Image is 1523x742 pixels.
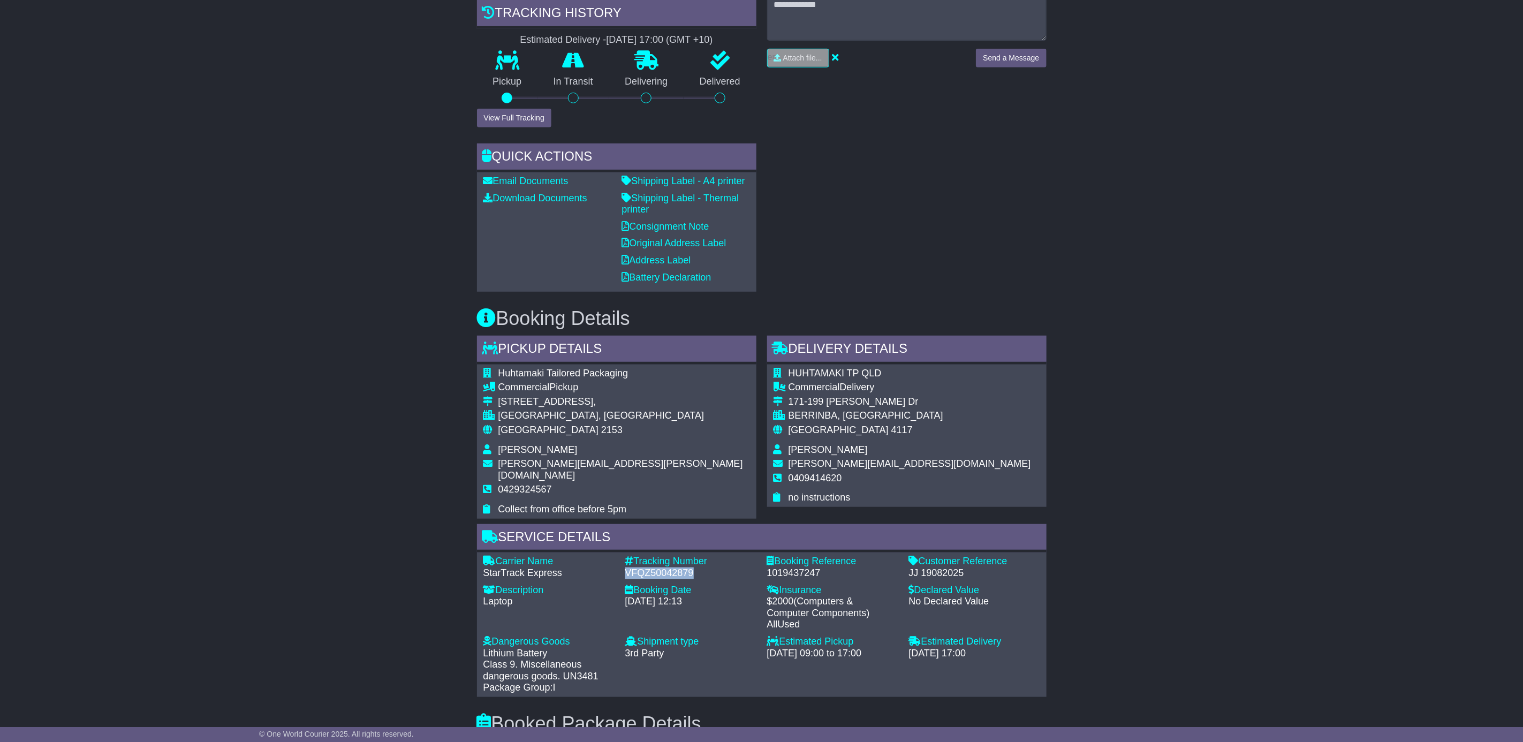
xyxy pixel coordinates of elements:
span: Collect from office before 5pm [498,504,627,514]
span: HUHTAMAKI TP QLD [789,368,882,378]
span: [GEOGRAPHIC_DATA] [789,425,889,435]
div: 171-199 [PERSON_NAME] Dr [789,396,1031,408]
div: [GEOGRAPHIC_DATA], [GEOGRAPHIC_DATA] [498,410,750,422]
div: Service Details [477,524,1047,553]
div: [DATE] 17:00 [909,648,1040,660]
div: AllUsed [767,619,898,631]
div: Tracking Number [625,556,756,567]
p: Delivering [609,76,684,88]
div: Package Group: [483,682,615,694]
span: 2000 [772,596,794,607]
div: [DATE] 12:13 [625,596,756,608]
div: Pickup [498,382,750,393]
div: Delivery Details [767,336,1047,365]
span: UN3481 [563,671,598,682]
div: Dangerous Goods [483,636,615,648]
div: BERRINBA, [GEOGRAPHIC_DATA] [789,410,1031,422]
a: Download Documents [483,193,587,203]
div: 1019437247 [767,567,898,579]
div: Laptop [483,596,615,608]
h3: Booking Details [477,308,1047,329]
span: © One World Courier 2025. All rights reserved. [259,730,414,738]
span: [PERSON_NAME] [498,444,578,455]
div: Estimated Delivery [909,636,1040,648]
p: Pickup [477,76,538,88]
a: Battery Declaration [622,272,711,283]
p: In Transit [537,76,609,88]
button: View Full Tracking [477,109,551,127]
span: no instructions [789,492,851,503]
div: Booking Date [625,585,756,596]
div: JJ 19082025 [909,567,1040,579]
div: Insurance [767,585,898,596]
div: [STREET_ADDRESS], [498,396,750,408]
span: Class 9. Miscellaneous dangerous goods. [483,659,582,682]
span: [PERSON_NAME] [789,444,868,455]
div: Carrier Name [483,556,615,567]
span: 4117 [891,425,913,435]
div: No Declared Value [909,596,1040,608]
span: Lithium Battery [483,648,548,658]
span: [PERSON_NAME][EMAIL_ADDRESS][PERSON_NAME][DOMAIN_NAME] [498,458,743,481]
a: Original Address Label [622,238,726,248]
span: [PERSON_NAME][EMAIL_ADDRESS][DOMAIN_NAME] [789,458,1031,469]
div: Booking Reference [767,556,898,567]
div: Shipment type [625,636,756,648]
div: Estimated Delivery - [477,34,756,46]
div: Pickup Details [477,336,756,365]
a: Shipping Label - Thermal printer [622,193,739,215]
div: Delivery [789,382,1031,393]
a: Address Label [622,255,691,266]
button: Send a Message [976,49,1046,67]
div: Quick Actions [477,143,756,172]
div: StarTrack Express [483,567,615,579]
span: 0429324567 [498,484,552,495]
div: Declared Value [909,585,1040,596]
span: Computers & Computer Components [767,596,867,618]
div: Description [483,585,615,596]
div: [DATE] 09:00 to 17:00 [767,648,898,660]
div: Estimated Pickup [767,636,898,648]
span: 3rd Party [625,648,664,658]
div: Customer Reference [909,556,1040,567]
a: Consignment Note [622,221,709,232]
div: $ ( ) [767,596,898,631]
span: 0409414620 [789,473,842,483]
div: [DATE] 17:00 (GMT +10) [607,34,713,46]
span: Commercial [498,382,550,392]
p: Delivered [684,76,756,88]
a: Shipping Label - A4 printer [622,176,745,186]
span: I [553,682,556,693]
span: Huhtamaki Tailored Packaging [498,368,628,378]
h3: Booked Package Details [477,713,1047,735]
span: [GEOGRAPHIC_DATA] [498,425,598,435]
span: 2153 [601,425,623,435]
span: Commercial [789,382,840,392]
a: Email Documents [483,176,569,186]
div: VFQZ50042879 [625,567,756,579]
